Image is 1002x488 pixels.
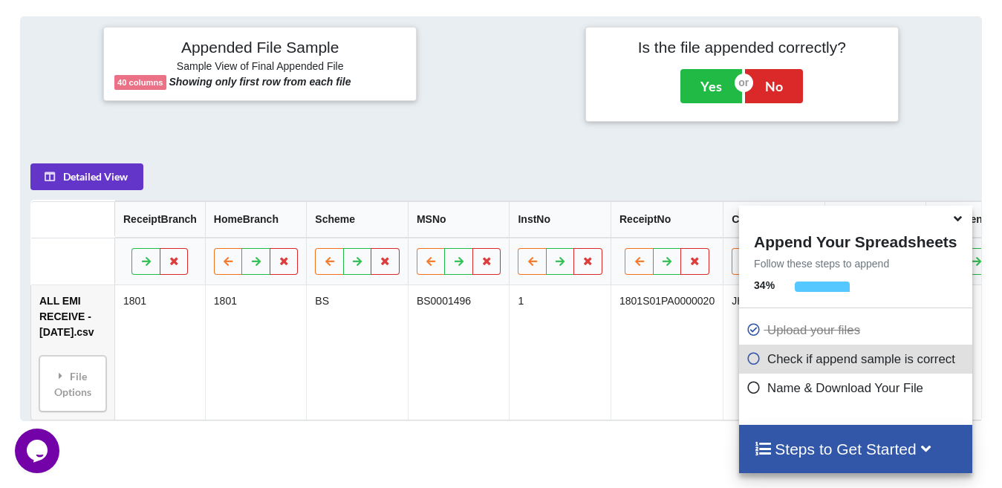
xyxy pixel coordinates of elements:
p: Follow these steps to append [739,256,972,271]
button: No [745,69,803,103]
td: 1801S01PA0000020 [611,285,723,420]
td: 1 [509,285,611,420]
h4: Steps to Get Started [754,440,957,458]
h6: Sample View of Final Appended File [114,60,406,75]
b: 40 columns [117,78,163,87]
th: CustAcc [723,201,824,238]
td: BS0001496 [408,285,510,420]
th: ReceiptNo [611,201,723,238]
button: Detailed View [30,163,143,190]
td: JHY2438751 [723,285,824,420]
th: HomeBranch [205,201,307,238]
p: Check if append sample is correct [746,350,968,368]
td: 1801 [205,285,307,420]
div: File Options [44,360,102,407]
b: Showing only first row from each file [169,76,351,88]
th: ReceiptBranch [114,201,205,238]
p: Upload your files [746,321,968,339]
b: 34 % [754,279,775,291]
th: CustTypeName [824,201,926,238]
iframe: chat widget [15,429,62,473]
th: MSNo [408,201,510,238]
th: InstNo [509,201,611,238]
h4: Is the file appended correctly? [596,38,888,56]
h4: Appended File Sample [114,38,406,59]
th: Scheme [306,201,408,238]
td: BS [306,285,408,420]
p: Name & Download Your File [746,379,968,397]
button: Yes [680,69,742,103]
h4: Append Your Spreadsheets [739,229,972,251]
td: 1801 [114,285,205,420]
td: ALL EMI RECEIVE - [DATE].csv [31,285,114,420]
